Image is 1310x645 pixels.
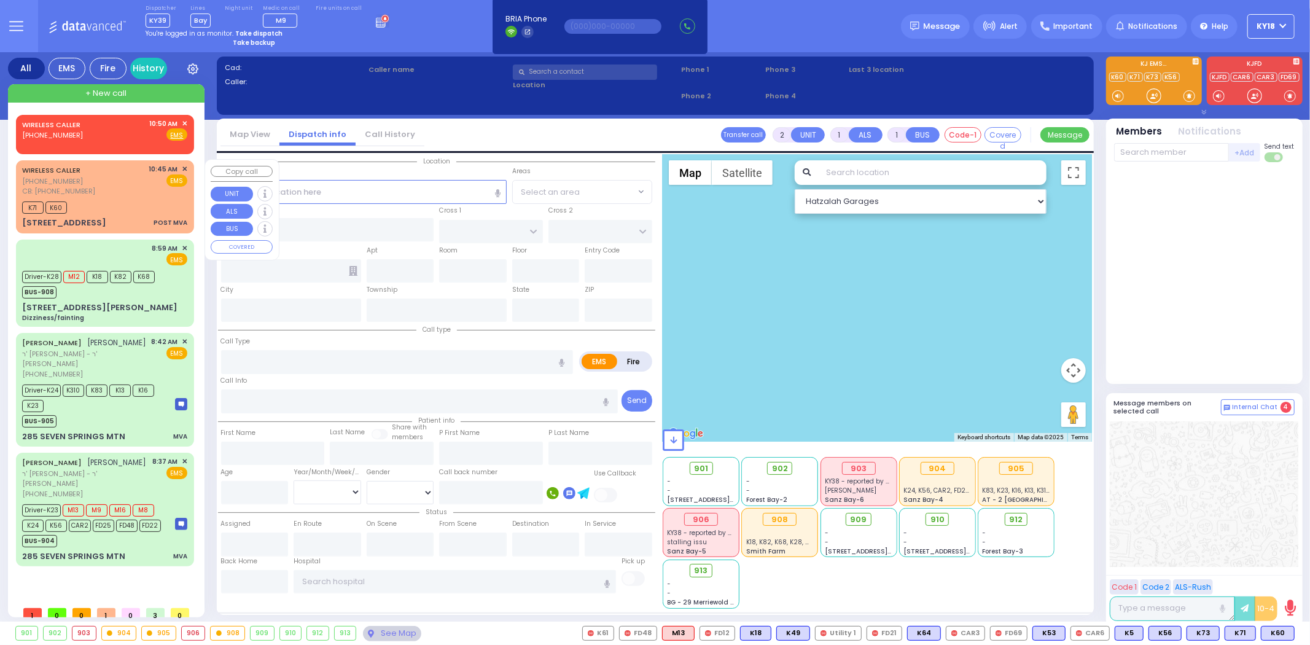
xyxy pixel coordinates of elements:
[662,626,695,641] div: M13
[86,504,107,517] span: M9
[86,385,107,397] span: K83
[211,204,253,219] button: ALS
[363,626,421,641] div: See map
[1115,626,1144,641] div: BLS
[16,627,37,640] div: 901
[416,325,457,334] span: Call type
[392,423,427,432] small: Share with
[225,5,252,12] label: Night unit
[548,206,573,216] label: Cross 2
[1061,402,1086,427] button: Drag Pegman onto the map to open Street View
[367,246,378,256] label: Apt
[280,627,302,640] div: 910
[1231,72,1253,82] a: CAR6
[1117,125,1163,139] button: Members
[903,537,907,547] span: -
[22,431,125,443] div: 285 SEVEN SPRINGS MTN
[821,630,827,636] img: red-radio-icon.svg
[22,201,44,214] span: K71
[87,271,108,283] span: K18
[173,552,187,561] div: MVA
[1255,72,1277,82] a: CAR3
[22,400,44,412] span: K23
[983,486,1066,495] span: K83, K23, K16, K13, K310, K24
[368,64,509,75] label: Caller name
[1265,142,1295,151] span: Send text
[849,64,967,75] label: Last 3 location
[712,160,773,185] button: Show satellite imagery
[22,165,80,175] a: WIRELESS CALLER
[22,120,80,130] a: WIRELESS CALLER
[521,186,580,198] span: Select an area
[1224,405,1230,411] img: comment-alt.png
[22,489,83,499] span: [PHONE_NUMBER]
[122,608,140,617] span: 0
[945,127,981,143] button: Code-1
[171,608,189,617] span: 0
[746,547,786,556] span: Smith Farm
[45,520,67,532] span: K56
[49,18,130,34] img: Logo
[44,627,67,640] div: 902
[97,608,115,617] span: 1
[825,477,900,486] span: KY38 - reported by KY42
[1212,21,1228,32] span: Help
[1115,626,1144,641] div: K5
[684,513,718,526] div: 906
[294,467,361,477] div: Year/Month/Week/Day
[211,240,273,254] button: COVERED
[1221,399,1295,415] button: Internal Chat 4
[22,520,44,532] span: K24
[594,469,636,479] label: Use Callback
[22,415,57,428] span: BUS-905
[102,627,136,640] div: 904
[392,432,423,442] span: members
[233,38,275,47] strong: Take backup
[903,528,907,537] span: -
[166,174,187,187] span: EMS
[825,495,864,504] span: Sanz Bay-6
[1061,358,1086,383] button: Map camera controls
[279,128,356,140] a: Dispatch info
[72,608,91,617] span: 0
[1040,127,1090,143] button: Message
[662,626,695,641] div: ALS
[505,14,547,25] span: BRIA Phone
[356,128,424,140] a: Call History
[582,354,617,369] label: EMS
[1010,514,1023,526] span: 912
[746,477,750,486] span: -
[622,390,652,412] button: Send
[512,246,527,256] label: Floor
[668,579,671,588] span: -
[825,486,876,495] span: spinka
[705,630,711,636] img: red-radio-icon.svg
[776,626,810,641] div: K49
[951,630,957,636] img: red-radio-icon.svg
[133,385,154,397] span: K16
[175,518,187,530] img: message-box.svg
[22,130,83,140] span: [PHONE_NUMBER]
[152,244,178,253] span: 8:59 AM
[149,165,178,174] span: 10:45 AM
[907,626,941,641] div: K64
[221,376,248,386] label: Call Info
[221,180,507,203] input: Search location here
[133,271,155,283] span: K68
[110,271,131,283] span: K82
[90,58,127,79] div: Fire
[367,519,397,529] label: On Scene
[1207,61,1303,69] label: KJFD
[903,486,1077,495] span: K24, K56, CAR2, FD25, FD48, FD22, K23, M16, M13, M8, M9
[872,630,878,636] img: red-radio-icon.svg
[146,14,170,28] span: KY39
[1000,21,1018,32] span: Alert
[116,520,138,532] span: FD48
[668,495,784,504] span: [STREET_ADDRESS][PERSON_NAME]
[1179,125,1242,139] button: Notifications
[617,354,651,369] label: Fire
[276,15,286,25] span: M9
[930,514,945,526] span: 910
[417,157,456,166] span: Location
[1140,579,1171,595] button: Code 2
